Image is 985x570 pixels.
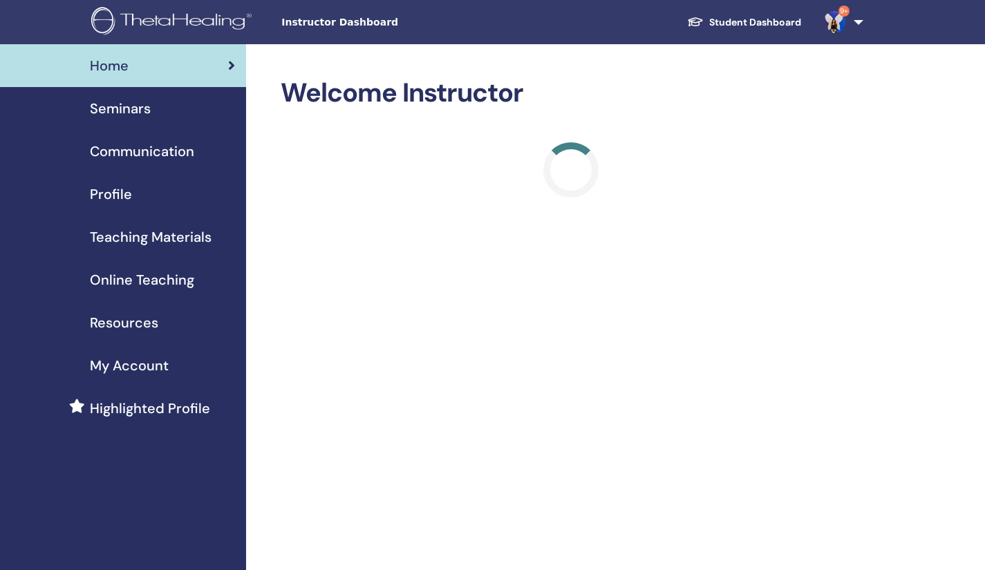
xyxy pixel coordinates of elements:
[90,55,129,76] span: Home
[823,11,845,33] img: default.jpg
[90,98,151,119] span: Seminars
[90,312,158,333] span: Resources
[281,77,861,109] h2: Welcome Instructor
[676,10,812,35] a: Student Dashboard
[90,355,169,376] span: My Account
[90,141,194,162] span: Communication
[90,227,212,247] span: Teaching Materials
[90,184,132,205] span: Profile
[90,398,210,419] span: Highlighted Profile
[838,6,850,17] span: 9+
[91,7,256,38] img: logo.png
[281,15,489,30] span: Instructor Dashboard
[687,16,704,28] img: graduation-cap-white.svg
[90,269,194,290] span: Online Teaching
